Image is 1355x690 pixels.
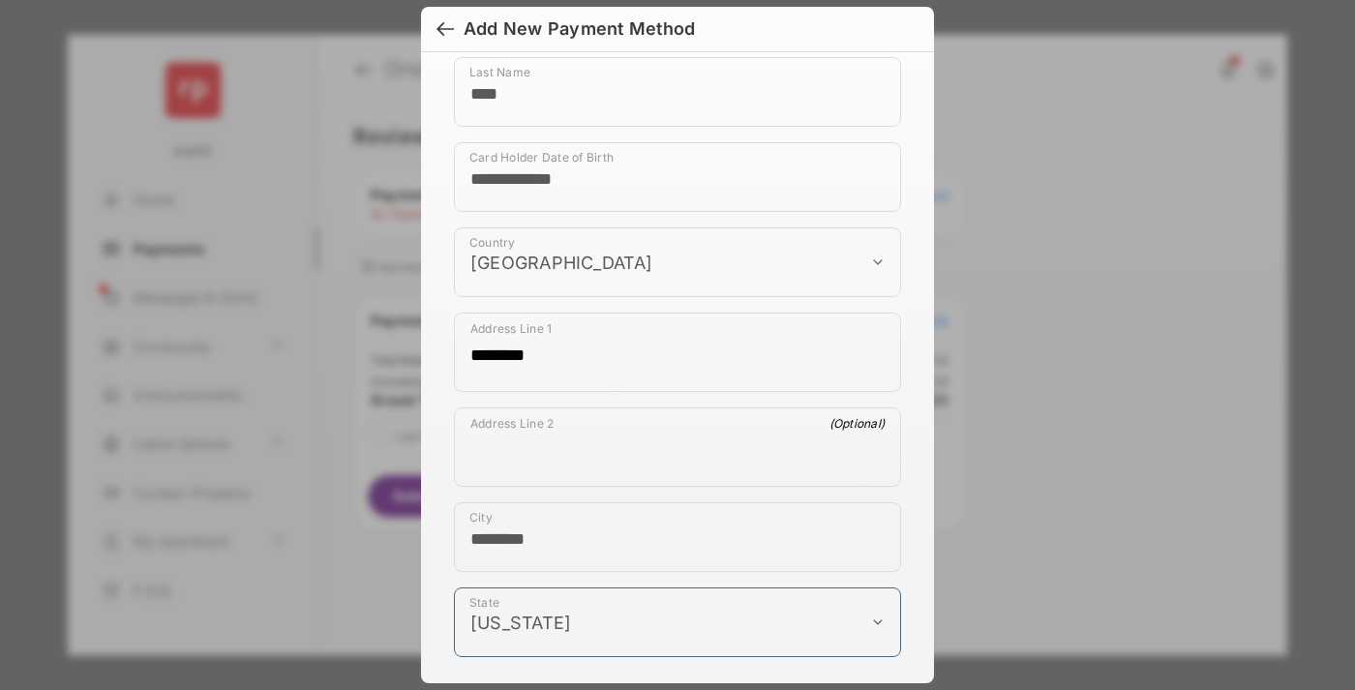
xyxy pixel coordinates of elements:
[454,502,901,572] div: payment_method_screening[postal_addresses][locality]
[454,313,901,392] div: payment_method_screening[postal_addresses][addressLine1]
[464,18,695,40] div: Add New Payment Method
[454,407,901,487] div: payment_method_screening[postal_addresses][addressLine2]
[454,587,901,657] div: payment_method_screening[postal_addresses][administrativeArea]
[454,227,901,297] div: payment_method_screening[postal_addresses][country]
